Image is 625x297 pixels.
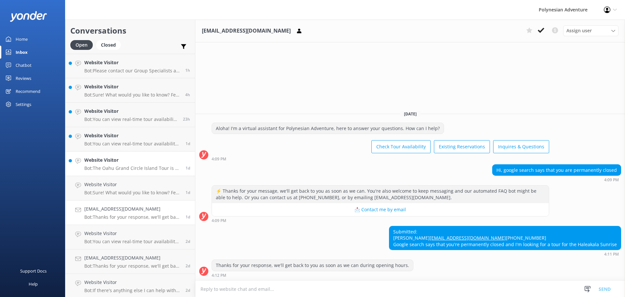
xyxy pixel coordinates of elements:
[434,140,490,153] button: Existing Reservations
[185,67,190,73] span: Oct 01 2025 01:35pm (UTC -10:00) Pacific/Honolulu
[212,186,549,203] div: ⚡ Thanks for your message, we'll get back to you as soon as we can. You're also welcome to keep m...
[84,83,180,90] h4: Website Visitor
[70,40,93,50] div: Open
[493,140,549,153] button: Inquires & Questions
[65,54,195,78] a: Website VisitorBot:Please contact our Group Specialists at [PHONE_NUMBER] or request a custom quo...
[84,92,180,98] p: Bot: Sure! What would you like to know? Feel free to ask about tour details, availability, pickup...
[84,181,181,188] h4: Website Visitor
[566,27,592,34] span: Assign user
[84,141,181,147] p: Bot: You can view real-time tour availability and book your Polynesian Adventure online at [URL][...
[84,230,181,237] h4: Website Visitor
[65,103,195,127] a: Website VisitorBot:You can view real-time tour availability and book your Polynesian Adventure on...
[84,132,181,139] h4: Website Visitor
[29,277,38,290] div: Help
[84,165,181,171] p: Bot: The Oahu Grand Circle Island Tour is a full-day sightseeing adventure that takes you from th...
[212,123,444,134] div: Aloha! I'm a virtual assistant for Polynesian Adventure, here to answer your questions. How can I...
[186,214,190,220] span: Sep 29 2025 04:11pm (UTC -10:00) Pacific/Honolulu
[186,190,190,195] span: Sep 30 2025 09:28am (UTC -10:00) Pacific/Honolulu
[65,200,195,225] a: [EMAIL_ADDRESS][DOMAIN_NAME]Bot:Thanks for your response, we'll get back to you as soon as we can...
[186,263,190,269] span: Sep 29 2025 07:13am (UTC -10:00) Pacific/Honolulu
[70,24,190,37] h2: Conversations
[65,176,195,200] a: Website VisitorBot:Sure! What would you like to know? Feel free to ask about tour details, availa...
[84,59,180,66] h4: Website Visitor
[212,273,413,277] div: Sep 29 2025 04:12pm (UTC -10:00) Pacific/Honolulu
[65,78,195,103] a: Website VisitorBot:Sure! What would you like to know? Feel free to ask about tour details, availa...
[84,190,181,196] p: Bot: Sure! What would you like to know? Feel free to ask about tour details, availability, pickup...
[604,252,619,256] strong: 4:11 PM
[70,41,96,48] a: Open
[84,108,178,115] h4: Website Visitor
[84,156,181,164] h4: Website Visitor
[212,218,549,223] div: Sep 29 2025 04:09pm (UTC -10:00) Pacific/Honolulu
[389,226,621,250] div: Submitted: [PERSON_NAME] [PHONE_NUMBER] Google search says that you're permanently closed and I'm...
[604,178,619,182] strong: 4:09 PM
[84,116,178,122] p: Bot: You can view real-time tour availability and book your Polynesian Adventure online at [URL][...
[185,92,190,97] span: Oct 01 2025 10:32am (UTC -10:00) Pacific/Honolulu
[186,288,190,293] span: Sep 28 2025 05:21pm (UTC -10:00) Pacific/Honolulu
[183,116,190,122] span: Sep 30 2025 03:52pm (UTC -10:00) Pacific/Honolulu
[186,239,190,244] span: Sep 29 2025 10:14am (UTC -10:00) Pacific/Honolulu
[563,25,618,36] div: Assign User
[20,264,47,277] div: Support Docs
[84,239,181,245] p: Bot: You can view real-time tour availability and book your Polynesian Adventure online at [URL][...
[16,72,31,85] div: Reviews
[493,165,621,176] div: Hi, google search says that you are permanently closed
[212,274,226,277] strong: 4:12 PM
[212,219,226,223] strong: 4:09 PM
[212,203,549,216] button: 📩 Contact me by email
[65,152,195,176] a: Website VisitorBot:The Oahu Grand Circle Island Tour is a full-day sightseeing adventure that tak...
[16,46,28,59] div: Inbox
[84,205,181,213] h4: [EMAIL_ADDRESS][DOMAIN_NAME]
[84,214,181,220] p: Bot: Thanks for your response, we'll get back to you as soon as we can during opening hours.
[84,254,181,261] h4: [EMAIL_ADDRESS][DOMAIN_NAME]
[84,263,181,269] p: Bot: Thanks for your response, we'll get back to you as soon as we can during opening hours.
[16,85,40,98] div: Recommend
[212,260,413,271] div: Thanks for your response, we'll get back to you as soon as we can during opening hours.
[389,252,621,256] div: Sep 29 2025 04:11pm (UTC -10:00) Pacific/Honolulu
[65,249,195,274] a: [EMAIL_ADDRESS][DOMAIN_NAME]Bot:Thanks for your response, we'll get back to you as soon as we can...
[430,235,506,241] a: [EMAIL_ADDRESS][DOMAIN_NAME]
[84,279,181,286] h4: Website Visitor
[84,68,180,74] p: Bot: Please contact our Group Specialists at [PHONE_NUMBER] or request a custom quote at [DOMAIN_...
[212,157,226,161] strong: 4:09 PM
[400,111,421,117] span: [DATE]
[186,165,190,171] span: Sep 30 2025 01:13pm (UTC -10:00) Pacific/Honolulu
[10,11,47,22] img: yonder-white-logo.png
[84,288,181,293] p: Bot: If there's anything else I can help with, let me know!
[96,40,121,50] div: Closed
[492,177,621,182] div: Sep 29 2025 04:09pm (UTC -10:00) Pacific/Honolulu
[371,140,431,153] button: Check Tour Availability
[212,156,549,161] div: Sep 29 2025 04:09pm (UTC -10:00) Pacific/Honolulu
[16,59,32,72] div: Chatbot
[65,225,195,249] a: Website VisitorBot:You can view real-time tour availability and book your Polynesian Adventure on...
[16,33,28,46] div: Home
[96,41,124,48] a: Closed
[202,27,291,35] h3: [EMAIL_ADDRESS][DOMAIN_NAME]
[186,141,190,146] span: Sep 30 2025 02:11pm (UTC -10:00) Pacific/Honolulu
[65,127,195,152] a: Website VisitorBot:You can view real-time tour availability and book your Polynesian Adventure on...
[16,98,31,111] div: Settings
